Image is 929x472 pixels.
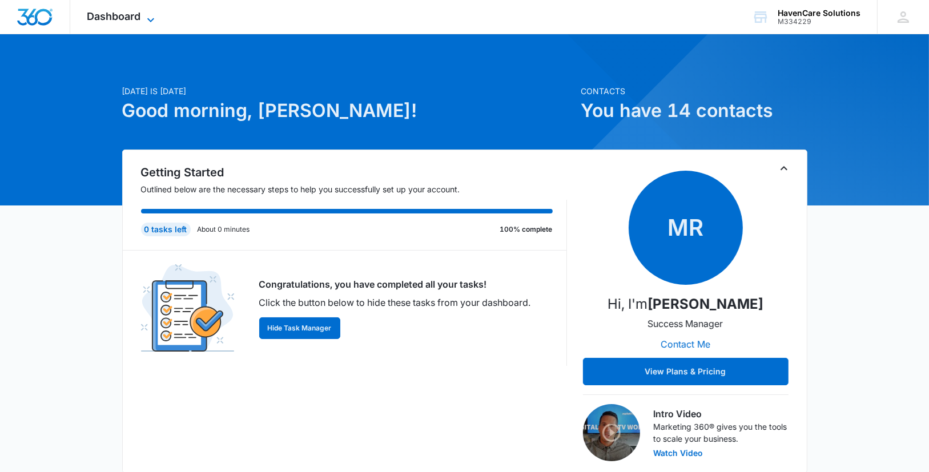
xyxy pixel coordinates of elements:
[654,449,703,457] button: Watch Video
[583,404,640,461] img: Intro Video
[778,9,860,18] div: account name
[259,317,340,339] button: Hide Task Manager
[648,317,723,330] p: Success Manager
[198,224,250,235] p: About 0 minutes
[654,421,789,445] p: Marketing 360® gives you the tools to scale your business.
[649,330,722,358] button: Contact Me
[500,224,553,235] p: 100% complete
[648,296,763,312] strong: [PERSON_NAME]
[777,162,791,175] button: Toggle Collapse
[122,97,574,124] h1: Good morning, [PERSON_NAME]!
[608,294,763,314] p: Hi, I'm
[87,10,141,22] span: Dashboard
[778,18,860,26] div: account id
[581,85,807,97] p: Contacts
[141,183,567,195] p: Outlined below are the necessary steps to help you successfully set up your account.
[629,171,743,285] span: MR
[259,296,531,309] p: Click the button below to hide these tasks from your dashboard.
[583,358,789,385] button: View Plans & Pricing
[654,407,789,421] h3: Intro Video
[581,97,807,124] h1: You have 14 contacts
[122,85,574,97] p: [DATE] is [DATE]
[141,164,567,181] h2: Getting Started
[259,277,531,291] p: Congratulations, you have completed all your tasks!
[141,223,191,236] div: 0 tasks left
